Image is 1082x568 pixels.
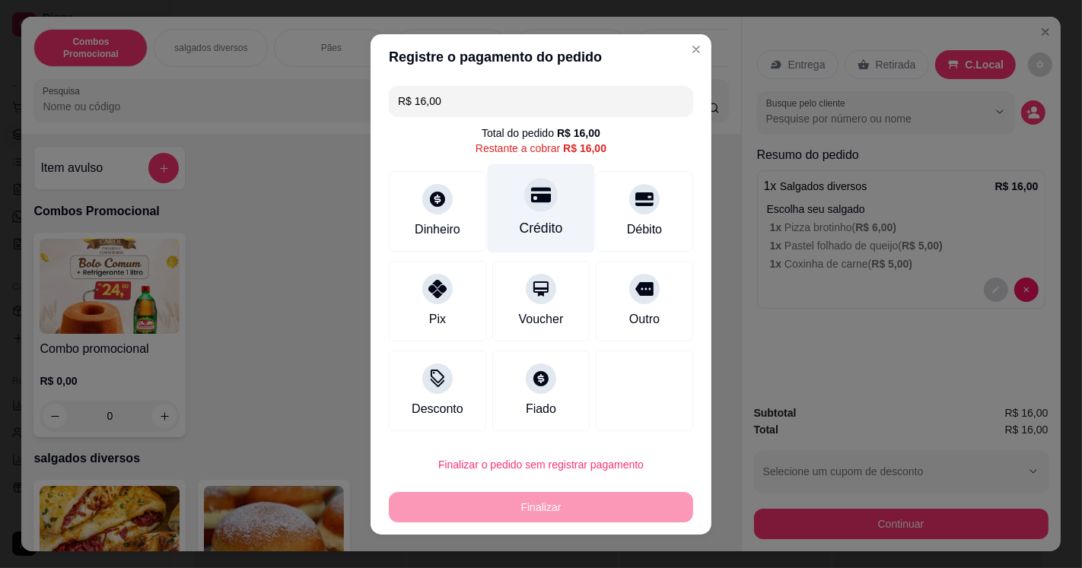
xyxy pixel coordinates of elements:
div: Restante a cobrar [476,141,606,156]
div: Desconto [412,400,463,418]
button: Finalizar o pedido sem registrar pagamento [389,449,693,480]
div: R$ 16,00 [557,125,600,141]
div: Débito [627,221,662,239]
div: Total do pedido [482,125,600,141]
div: Crédito [520,218,563,238]
div: Pix [429,310,446,328]
div: R$ 16,00 [563,141,606,156]
input: Ex.: hambúrguer de cordeiro [398,86,684,116]
header: Registre o pagamento do pedido [371,34,711,80]
div: Voucher [519,310,564,328]
div: Dinheiro [415,221,460,239]
div: Outro [629,310,660,328]
button: Close [684,37,708,62]
div: Fiado [526,400,556,418]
